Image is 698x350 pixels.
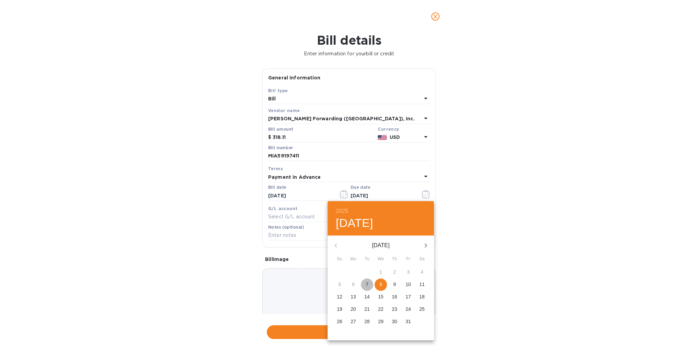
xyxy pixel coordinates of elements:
button: 12 [333,291,346,303]
p: 7 [366,281,368,288]
button: 7 [361,278,373,291]
button: 8 [375,278,387,291]
p: 11 [419,281,425,288]
span: Sa [416,256,428,263]
button: 14 [361,291,373,303]
p: 25 [419,306,425,313]
p: 24 [405,306,411,313]
button: 27 [347,316,359,328]
p: 17 [405,293,411,300]
button: 24 [402,303,414,316]
p: 10 [405,281,411,288]
p: 13 [351,293,356,300]
button: 26 [333,316,346,328]
button: 30 [388,316,401,328]
button: 23 [388,303,401,316]
button: 29 [375,316,387,328]
p: 29 [378,318,384,325]
button: 2025 [336,206,348,216]
button: 31 [402,316,414,328]
p: 21 [364,306,370,313]
p: 15 [378,293,384,300]
button: [DATE] [336,216,373,230]
button: 19 [333,303,346,316]
p: 9 [393,281,396,288]
p: 27 [351,318,356,325]
p: 14 [364,293,370,300]
button: 28 [361,316,373,328]
button: 25 [416,303,428,316]
p: 18 [419,293,425,300]
p: 31 [405,318,411,325]
span: Th [388,256,401,263]
button: 21 [361,303,373,316]
p: [DATE] [344,241,417,250]
span: We [375,256,387,263]
span: Su [333,256,346,263]
p: 26 [337,318,342,325]
button: 9 [388,278,401,291]
button: 17 [402,291,414,303]
span: Tu [361,256,373,263]
p: 20 [351,306,356,313]
button: 20 [347,303,359,316]
p: 8 [379,281,382,288]
button: 22 [375,303,387,316]
p: 28 [364,318,370,325]
button: 18 [416,291,428,303]
button: 10 [402,278,414,291]
p: 12 [337,293,342,300]
button: 13 [347,291,359,303]
p: 23 [392,306,397,313]
span: Fr [402,256,414,263]
button: 11 [416,278,428,291]
button: 15 [375,291,387,303]
button: 16 [388,291,401,303]
span: Mo [347,256,359,263]
p: 30 [392,318,397,325]
p: 22 [378,306,384,313]
p: 19 [337,306,342,313]
p: 16 [392,293,397,300]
